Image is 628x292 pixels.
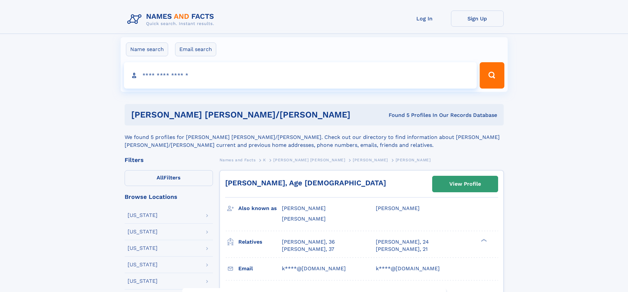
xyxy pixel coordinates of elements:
a: [PERSON_NAME], 24 [376,238,429,246]
a: Log In [398,11,451,27]
label: Email search [175,42,216,56]
h3: Relatives [238,236,282,248]
a: [PERSON_NAME], 21 [376,246,428,253]
input: search input [124,62,477,89]
div: ❯ [479,238,487,242]
div: [US_STATE] [128,262,158,267]
span: [PERSON_NAME] [353,158,388,162]
button: Search Button [480,62,504,89]
div: [US_STATE] [128,213,158,218]
span: [PERSON_NAME] [PERSON_NAME] [273,158,345,162]
a: View Profile [433,176,498,192]
span: [PERSON_NAME] [396,158,431,162]
span: All [157,174,164,181]
div: [US_STATE] [128,246,158,251]
h1: [PERSON_NAME] [PERSON_NAME]/[PERSON_NAME] [131,111,370,119]
div: [US_STATE] [128,279,158,284]
div: Found 5 Profiles In Our Records Database [370,112,497,119]
span: [PERSON_NAME] [376,205,420,211]
div: View Profile [449,176,481,192]
a: [PERSON_NAME], 37 [282,246,334,253]
a: [PERSON_NAME] [353,156,388,164]
a: [PERSON_NAME] [PERSON_NAME] [273,156,345,164]
div: Filters [125,157,213,163]
div: Browse Locations [125,194,213,200]
span: [PERSON_NAME] [282,216,326,222]
span: [PERSON_NAME] [282,205,326,211]
a: K [263,156,266,164]
a: [PERSON_NAME], Age [DEMOGRAPHIC_DATA] [225,179,386,187]
label: Name search [126,42,168,56]
span: K [263,158,266,162]
label: Filters [125,170,213,186]
div: [US_STATE] [128,229,158,234]
div: We found 5 profiles for [PERSON_NAME] [PERSON_NAME]/[PERSON_NAME]. Check out our directory to fin... [125,125,504,149]
a: [PERSON_NAME], 36 [282,238,335,246]
h3: Also known as [238,203,282,214]
a: Names and Facts [220,156,256,164]
img: Logo Names and Facts [125,11,220,28]
h3: Email [238,263,282,274]
a: Sign Up [451,11,504,27]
